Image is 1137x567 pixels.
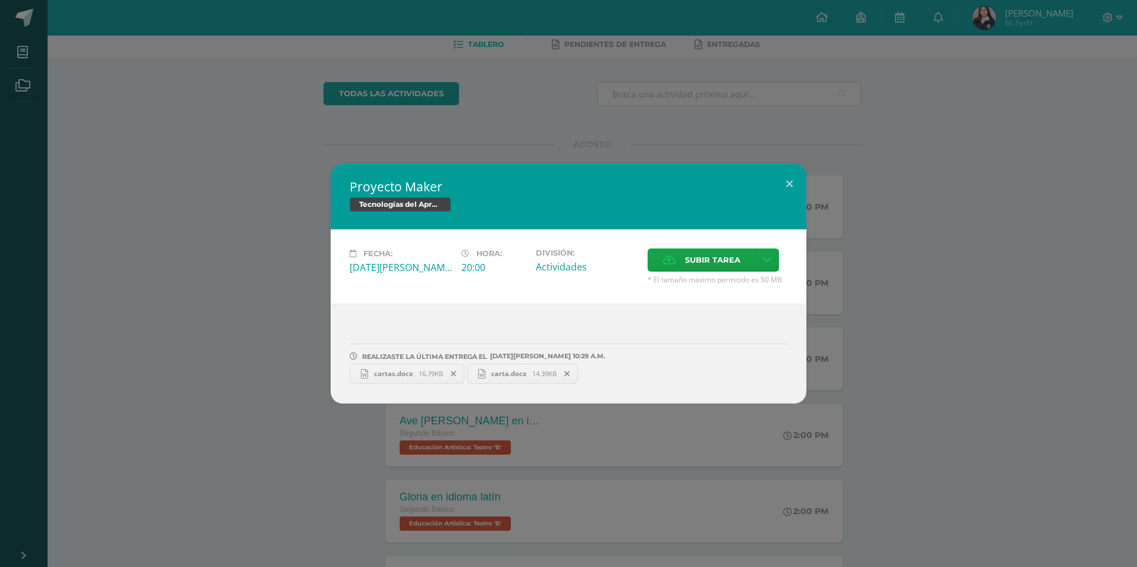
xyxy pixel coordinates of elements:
[557,367,577,380] span: Remover entrega
[476,249,502,258] span: Hora:
[648,275,787,285] span: * El tamaño máximo permitido es 50 MB
[461,261,526,274] div: 20:00
[536,248,638,257] label: División:
[532,369,557,378] span: 14.39KB
[350,261,452,274] div: [DATE][PERSON_NAME]
[772,164,806,204] button: Close (Esc)
[419,369,443,378] span: 16.79KB
[350,364,464,384] a: cartas.docx 16.79KB
[536,260,638,273] div: Actividades
[350,178,787,195] h2: Proyecto Maker
[487,356,605,357] span: [DATE][PERSON_NAME] 10:29 A.M.
[363,249,392,258] span: Fecha:
[444,367,464,380] span: Remover entrega
[685,249,740,271] span: Subir tarea
[350,197,451,212] span: Tecnologías del Aprendizaje y la Comunicación
[467,364,579,384] a: carta.docx 14.39KB
[362,352,487,361] span: REALIZASTE LA ÚLTIMA ENTREGA EL
[485,369,532,378] span: carta.docx
[368,369,419,378] span: cartas.docx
